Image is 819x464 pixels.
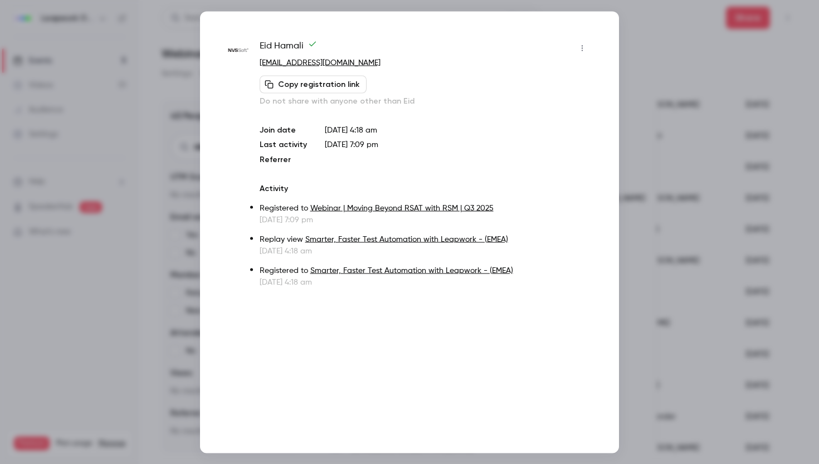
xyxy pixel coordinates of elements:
a: Webinar | Moving Beyond RSAT with RSM | Q3 2025 [310,204,494,212]
p: [DATE] 4:18 am [260,245,591,256]
p: Replay view [260,233,591,245]
a: Smarter, Faster Test Automation with Leapwork - (EMEA) [310,266,513,274]
p: [DATE] 4:18 am [325,124,591,135]
p: Referrer [260,154,307,165]
p: Do not share with anyone other than Eid [260,95,591,106]
p: Registered to [260,202,591,214]
p: Registered to [260,265,591,276]
a: [EMAIL_ADDRESS][DOMAIN_NAME] [260,58,381,66]
button: Copy registration link [260,75,367,93]
p: [DATE] 7:09 pm [260,214,591,225]
p: Last activity [260,139,307,150]
p: [DATE] 4:18 am [260,276,591,287]
img: nvssoft.com [228,40,248,61]
span: Eid Hamali [260,39,317,57]
a: Smarter, Faster Test Automation with Leapwork - (EMEA) [305,235,508,243]
p: Activity [260,183,591,194]
p: Join date [260,124,307,135]
span: [DATE] 7:09 pm [325,140,378,148]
